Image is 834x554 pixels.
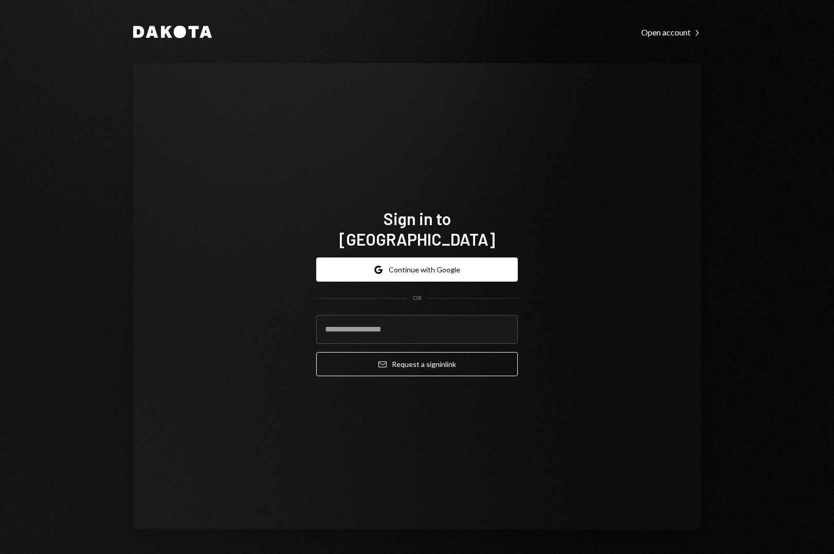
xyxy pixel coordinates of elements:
[316,352,518,376] button: Request a signinlink
[316,257,518,282] button: Continue with Google
[641,26,701,38] a: Open account
[413,294,422,303] div: OR
[316,208,518,249] h1: Sign in to [GEOGRAPHIC_DATA]
[641,27,701,38] div: Open account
